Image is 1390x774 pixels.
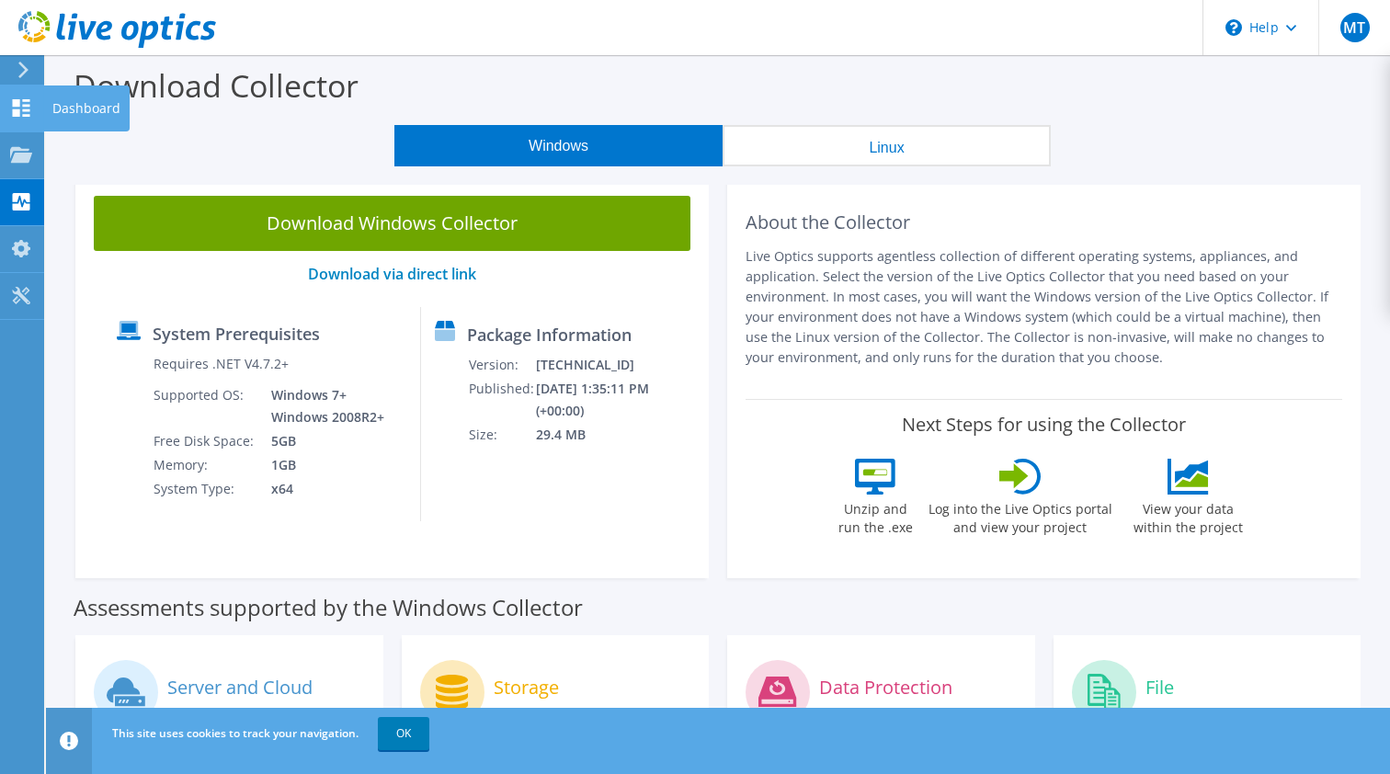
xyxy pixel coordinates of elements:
[494,678,559,697] label: Storage
[1225,19,1242,36] svg: \n
[535,353,701,377] td: [TECHNICAL_ID]
[153,324,320,343] label: System Prerequisites
[43,85,130,131] div: Dashboard
[467,325,632,344] label: Package Information
[394,125,723,166] button: Windows
[468,353,535,377] td: Version:
[308,264,476,284] a: Download via direct link
[834,495,918,537] label: Unzip and run the .exe
[153,477,257,501] td: System Type:
[746,211,1342,233] h2: About the Collector
[378,717,429,750] a: OK
[723,125,1051,166] button: Linux
[257,429,388,453] td: 5GB
[746,246,1342,368] p: Live Optics supports agentless collection of different operating systems, appliances, and applica...
[1122,495,1255,537] label: View your data within the project
[167,678,313,697] label: Server and Cloud
[153,429,257,453] td: Free Disk Space:
[468,377,535,423] td: Published:
[1340,13,1370,42] span: MT
[257,477,388,501] td: x64
[468,423,535,447] td: Size:
[902,414,1186,436] label: Next Steps for using the Collector
[819,678,952,697] label: Data Protection
[153,453,257,477] td: Memory:
[928,495,1113,537] label: Log into the Live Optics portal and view your project
[94,196,690,251] a: Download Windows Collector
[74,64,359,107] label: Download Collector
[153,383,257,429] td: Supported OS:
[535,377,701,423] td: [DATE] 1:35:11 PM (+00:00)
[154,355,289,373] label: Requires .NET V4.7.2+
[257,383,388,429] td: Windows 7+ Windows 2008R2+
[535,423,701,447] td: 29.4 MB
[1145,678,1174,697] label: File
[257,453,388,477] td: 1GB
[74,598,583,617] label: Assessments supported by the Windows Collector
[112,725,359,741] span: This site uses cookies to track your navigation.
